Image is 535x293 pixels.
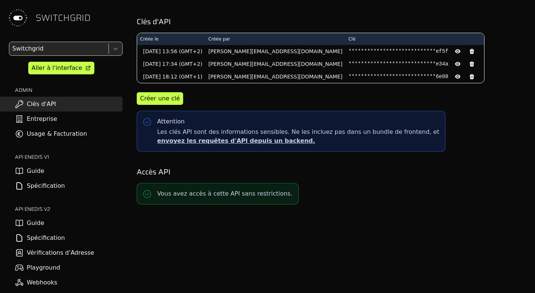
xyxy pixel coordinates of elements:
h2: Accès API [137,167,525,177]
p: Vous avez accès à cette API sans restrictions. [157,189,292,198]
td: [DATE] 18:12 (GMT+1) [137,70,205,83]
div: Aller à l'interface [32,64,82,73]
p: envoyez les requêtes d'API depuis un backend. [157,136,439,145]
th: Créée par [205,33,346,45]
a: Aller à l'interface [28,62,94,74]
td: [DATE] 13:56 (GMT+2) [137,45,205,58]
h2: API ENEDIS v2 [15,205,123,213]
td: [PERSON_NAME][EMAIL_ADDRESS][DOMAIN_NAME] [205,45,346,58]
th: Créée le [137,33,205,45]
div: Créer une clé [140,94,180,103]
div: Attention [157,117,185,126]
td: [PERSON_NAME][EMAIL_ADDRESS][DOMAIN_NAME] [205,58,346,70]
h2: ADMIN [15,86,123,94]
h2: Clés d'API [137,16,525,27]
td: [DATE] 17:34 (GMT+2) [137,58,205,70]
button: Créer une clé [137,92,183,105]
th: Clé [346,33,484,45]
span: Les clés API sont des informations sensibles. Ne les incluez pas dans un bundle de frontend, et [157,128,439,145]
h2: API ENEDIS v1 [15,153,123,161]
img: Switchgrid Logo [6,6,30,30]
span: SWITCHGRID [36,12,91,24]
td: [PERSON_NAME][EMAIL_ADDRESS][DOMAIN_NAME] [205,70,346,83]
